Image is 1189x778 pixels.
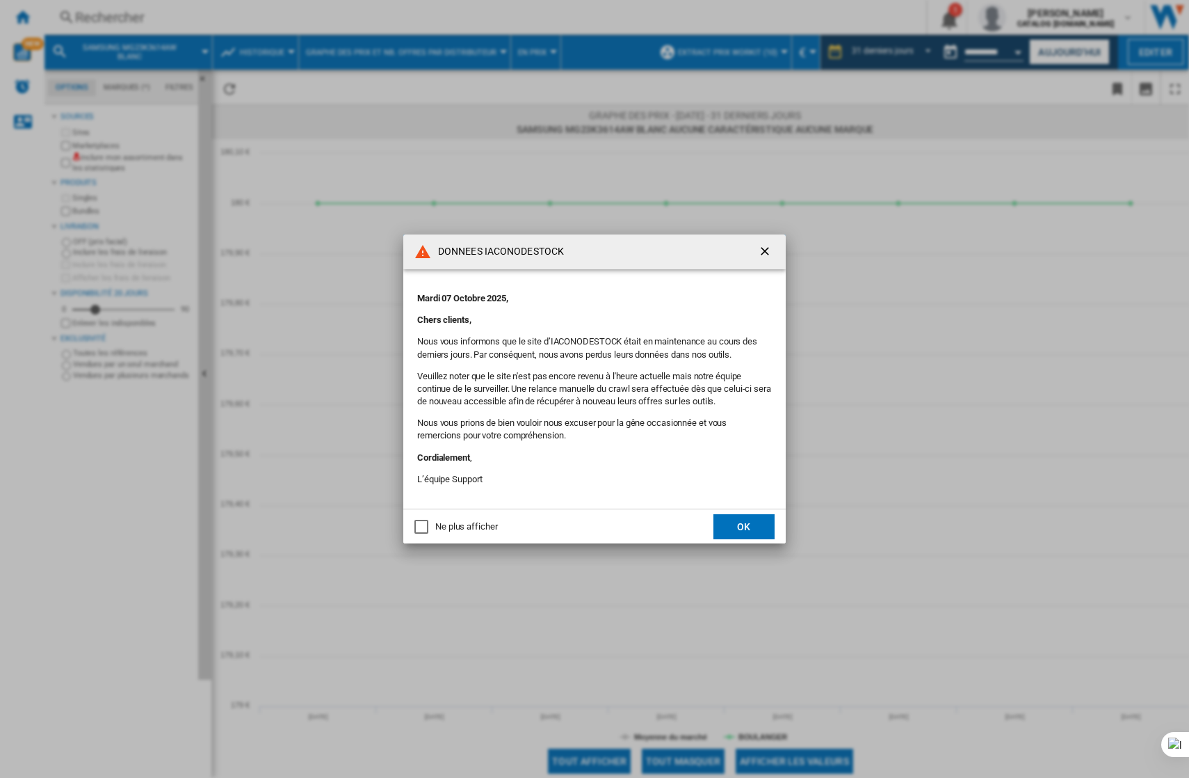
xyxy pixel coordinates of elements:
p: Nous vous prions de bien vouloir nous excuser pour la gêne occasionnée et vous remercions pour vo... [417,417,772,442]
md-dialog: {{::notification.summary}} [403,235,786,543]
button: getI18NText('BUTTONS.CLOSE_DIALOG') [752,238,780,266]
p: Veuillez noter que le site n'est pas encore revenu à l'heure actuelle mais notre équipe continue ... [417,370,772,408]
p: Nous vous informons que le site d’IACONODESTOCK était en maintenance au cours des derniers jours.... [417,335,772,360]
div: Ne plus afficher [435,521,497,533]
ng-md-icon: getI18NText('BUTTONS.CLOSE_DIALOG') [758,244,775,261]
b: Cordialement [417,452,470,463]
md-checkbox: Ne plus afficher [414,520,497,533]
h4: DONNEES IACONODESTOCK [431,245,564,259]
button: OK [713,514,775,539]
b: Mardi 07 Octobre 2025, [417,293,508,303]
p: , [417,452,772,464]
b: Chers clients, [417,315,471,325]
p: L’équipe Support [417,473,772,486]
